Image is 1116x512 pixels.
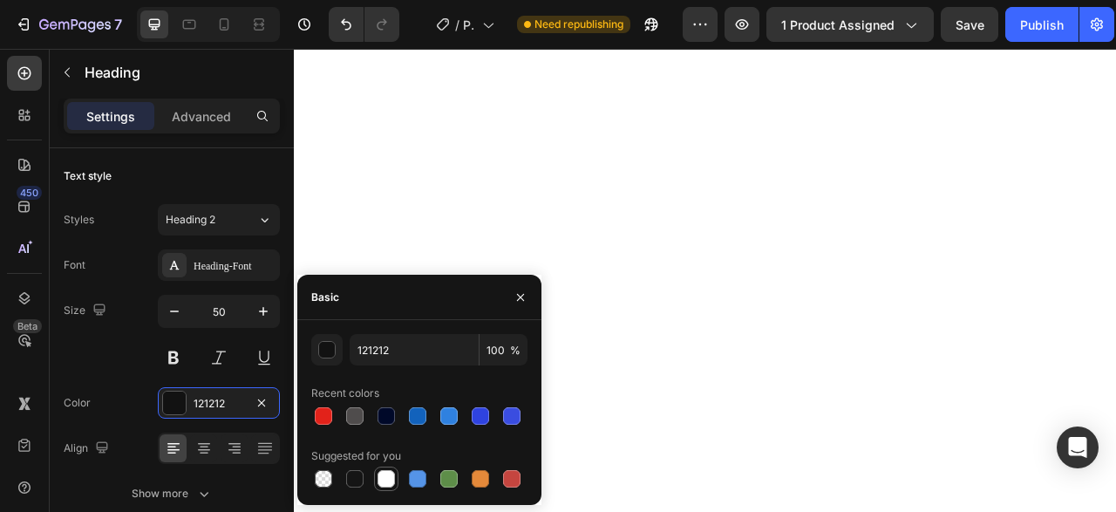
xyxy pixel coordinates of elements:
span: / [455,16,459,34]
span: % [510,343,521,358]
div: Recent colors [311,386,379,401]
button: Heading 2 [158,204,280,236]
p: Advanced [172,107,231,126]
span: Need republishing [534,17,623,32]
div: Font [64,257,85,273]
div: Undo/Redo [329,7,399,42]
span: Product Page - [DATE] 01:11:15 [463,16,475,34]
div: 450 [17,186,42,200]
div: Basic [311,290,339,305]
p: 7 [114,14,122,35]
iframe: Design area [294,49,1116,512]
span: Save [956,17,984,32]
div: Show more [132,485,213,502]
p: Settings [86,107,135,126]
button: Save [941,7,998,42]
button: Publish [1005,7,1079,42]
div: Beta [13,319,42,333]
span: Heading 2 [166,212,215,228]
p: Heading [85,62,273,83]
div: Heading-Font [194,258,276,274]
button: 1 product assigned [766,7,934,42]
span: 1 product assigned [781,16,895,34]
div: Styles [64,212,94,228]
div: Open Intercom Messenger [1057,427,1099,468]
div: Text style [64,168,112,184]
div: 121212 [194,396,244,412]
div: Color [64,395,91,411]
div: Publish [1020,16,1064,34]
button: 7 [7,7,130,42]
button: Show more [64,478,280,509]
input: Eg: FFFFFF [350,334,479,365]
div: Align [64,437,112,461]
div: Size [64,299,110,323]
div: Suggested for you [311,448,401,464]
